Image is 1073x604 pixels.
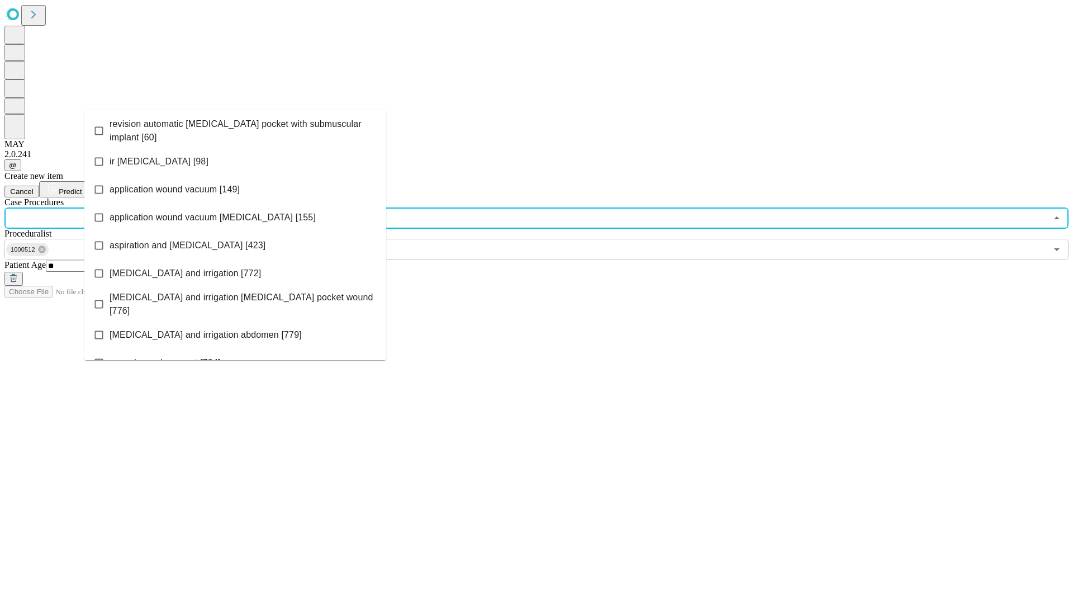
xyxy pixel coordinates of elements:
[4,139,1069,149] div: MAY
[59,187,82,196] span: Predict
[4,229,51,238] span: Proceduralist
[110,291,377,318] span: [MEDICAL_DATA] and irrigation [MEDICAL_DATA] pocket wound [776]
[4,260,46,270] span: Patient Age
[110,117,377,144] span: revision automatic [MEDICAL_DATA] pocket with submuscular implant [60]
[1049,210,1065,226] button: Close
[4,149,1069,159] div: 2.0.241
[6,243,40,256] span: 1000512
[10,187,34,196] span: Cancel
[1049,242,1065,257] button: Open
[110,328,302,342] span: [MEDICAL_DATA] and irrigation abdomen [779]
[4,171,63,181] span: Create new item
[110,155,208,168] span: ir [MEDICAL_DATA] [98]
[110,356,221,370] span: wound vac placement [784]
[4,159,21,171] button: @
[110,267,261,280] span: [MEDICAL_DATA] and irrigation [772]
[39,181,91,197] button: Predict
[110,239,265,252] span: aspiration and [MEDICAL_DATA] [423]
[4,186,39,197] button: Cancel
[4,197,64,207] span: Scheduled Procedure
[6,243,49,256] div: 1000512
[9,161,17,169] span: @
[110,183,240,196] span: application wound vacuum [149]
[110,211,316,224] span: application wound vacuum [MEDICAL_DATA] [155]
